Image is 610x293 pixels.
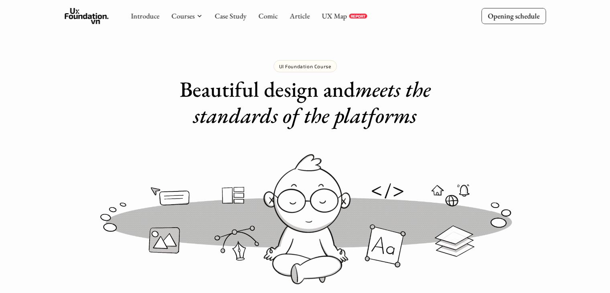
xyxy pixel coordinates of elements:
[258,11,278,20] a: Comic
[131,11,159,20] a: Introduce
[290,11,310,20] a: Article
[171,11,195,20] font: Courses
[193,75,436,129] font: meets the standards of the platforms
[349,14,367,18] a: REPORT
[180,75,355,103] font: Beautiful design and
[481,8,546,24] a: Opening schedule
[279,63,331,69] font: UI Foundation Course
[322,11,347,20] a: UX Map
[351,14,365,18] font: REPORT
[215,11,246,20] a: Case Study
[488,11,539,20] font: Opening schedule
